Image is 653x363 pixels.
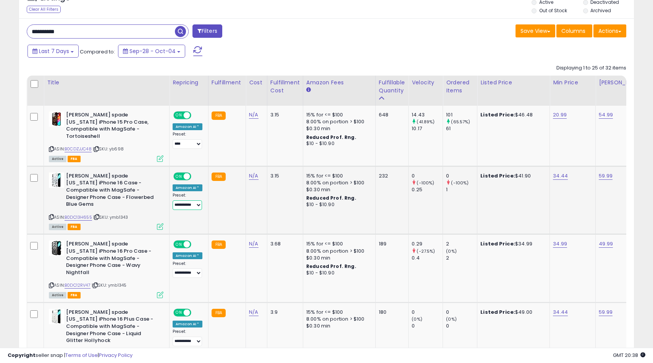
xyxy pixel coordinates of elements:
[270,309,297,316] div: 3.9
[66,173,159,210] b: [PERSON_NAME] spade [US_STATE] iPhone 16 Case - Compatible with MagSafe - Designer Phone Case - F...
[212,111,226,120] small: FBA
[553,111,567,119] a: 20.99
[212,240,226,249] small: FBA
[412,255,443,261] div: 0.4
[49,240,163,297] div: ASIN:
[446,173,477,179] div: 0
[379,309,402,316] div: 180
[590,7,611,14] label: Archived
[49,224,66,230] span: All listings currently available for purchase on Amazon
[446,79,474,95] div: Ordered Items
[93,214,128,220] span: | SKU: ymb1343
[379,173,402,179] div: 232
[412,240,443,247] div: 0.29
[412,309,443,316] div: 0
[190,241,202,248] span: OFF
[49,173,163,229] div: ASIN:
[190,173,202,179] span: OFF
[65,214,92,221] a: B0DC13H655
[593,24,626,37] button: Actions
[173,79,205,87] div: Repricing
[306,316,370,323] div: 8.00% on portion > $100
[306,186,370,193] div: $0.30 min
[8,352,36,359] strong: Copyright
[306,179,370,186] div: 8.00% on portion > $100
[553,308,568,316] a: 34.44
[446,125,477,132] div: 61
[417,119,435,125] small: (41.89%)
[129,47,176,55] span: Sep-28 - Oct-04
[599,172,613,180] a: 59.99
[173,252,202,259] div: Amazon AI *
[306,125,370,132] div: $0.30 min
[613,352,645,359] span: 2025-10-12 20:38 GMT
[480,79,546,87] div: Listed Price
[66,309,159,346] b: [PERSON_NAME] spade [US_STATE] iPhone 16 Plus Case - Compatible with MagSafe - Designer Phone Cas...
[68,156,81,162] span: FBA
[99,352,133,359] a: Privacy Policy
[49,111,64,127] img: 41OxPQ+XIWL._SL40_.jpg
[417,248,435,254] small: (-27.5%)
[173,261,202,278] div: Preset:
[306,323,370,329] div: $0.30 min
[412,173,443,179] div: 0
[49,240,64,256] img: 41JBbCvtH4L._SL40_.jpg
[480,309,544,316] div: $49.00
[553,172,568,180] a: 34.44
[27,45,79,58] button: Last 7 Days
[306,248,370,255] div: 8.00% on portion > $100
[49,292,66,298] span: All listings currently available for purchase on Amazon
[270,240,297,247] div: 3.68
[599,240,613,248] a: 49.99
[599,111,613,119] a: 54.99
[306,263,356,269] b: Reduced Prof. Rng.
[49,156,66,162] span: All listings currently available for purchase on Amazon
[412,186,443,193] div: 0.25
[446,240,477,247] div: 2
[480,111,544,118] div: $46.48
[306,309,370,316] div: 15% for <= $100
[306,202,370,208] div: $10 - $10.90
[270,111,297,118] div: 3.15
[93,146,124,152] span: | SKU: yb698
[249,79,264,87] div: Cost
[174,309,184,316] span: ON
[412,79,440,87] div: Velocity
[446,316,457,322] small: (0%)
[249,111,258,119] a: N/A
[480,308,515,316] b: Listed Price:
[306,118,370,125] div: 8.00% on portion > $100
[173,184,202,191] div: Amazon AI *
[66,240,159,278] b: [PERSON_NAME] spade [US_STATE] iPhone 16 Pro Case - Compatible with MagSafe - Designer Phone Case...
[417,180,434,186] small: (-100%)
[599,79,644,87] div: [PERSON_NAME]
[379,79,405,95] div: Fulfillable Quantity
[446,111,477,118] div: 101
[173,132,202,149] div: Preset:
[212,173,226,181] small: FBA
[27,6,61,13] div: Clear All Filters
[412,316,422,322] small: (0%)
[446,186,477,193] div: 1
[49,111,163,161] div: ASIN:
[174,241,184,248] span: ON
[446,309,477,316] div: 0
[65,146,92,152] a: B0CDZJJC48
[249,240,258,248] a: N/A
[80,48,115,55] span: Compared to:
[173,321,202,328] div: Amazon AI *
[446,248,457,254] small: (0%)
[539,7,567,14] label: Out of Stock
[553,79,592,87] div: Min Price
[480,172,515,179] b: Listed Price:
[480,240,544,247] div: $34.99
[270,173,297,179] div: 3.15
[306,87,311,94] small: Amazon Fees.
[306,111,370,118] div: 15% for <= $100
[306,255,370,261] div: $0.30 min
[173,123,202,130] div: Amazon AI *
[412,125,443,132] div: 10.17
[556,65,626,72] div: Displaying 1 to 25 of 32 items
[173,329,202,346] div: Preset:
[516,24,555,37] button: Save View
